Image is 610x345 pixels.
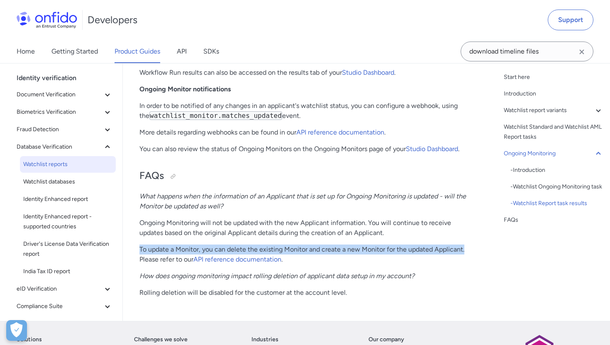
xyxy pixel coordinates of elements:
button: Authentication [13,316,116,332]
span: Fraud Detection [17,125,102,135]
em: What happens when the information of an Applicant that is set up for Ongoing Monitoring is update... [139,192,466,210]
button: Database Verification [13,139,116,155]
a: Watchlist report variants [504,105,603,115]
a: Support [548,10,593,30]
a: Driver's License Data Verification report [20,236,116,262]
p: More details regarding webhooks can be found in our . [139,127,469,137]
a: Studio Dashboard [406,145,458,153]
a: India Tax ID report [20,263,116,280]
span: Identity Enhanced report - supported countries [23,212,112,232]
a: -Watchlist Ongoing Monitoring task [510,182,603,192]
span: Database Verification [17,142,102,152]
a: FAQs [504,215,603,225]
p: Ongoing Monitoring will not be updated with the new Applicant information. You will continue to r... [139,218,469,238]
a: Product Guides [115,40,160,63]
h2: FAQs [139,169,469,183]
a: Industries [251,335,278,345]
p: To update a Monitor, you can delete the existing Monitor and create a new Monitor for the updated... [139,245,469,264]
a: Watchlist reports [20,156,116,173]
span: Identity Enhanced report [23,194,112,204]
img: Onfido Logo [17,12,77,28]
p: Rolling deletion will be disabled for the customer at the account level. [139,288,469,298]
a: Introduction [504,89,603,99]
span: India Tax ID report [23,267,112,276]
svg: Clear search field button [577,47,587,57]
a: Studio Dashboard [342,69,394,76]
span: Driver's License Data Verification report [23,239,112,259]
a: SDKs [203,40,219,63]
p: In order to be notified of any changes in an applicant's watchlist status, you can configure a we... [139,101,469,121]
span: Biometrics Verification [17,107,102,117]
a: API [177,40,187,63]
a: Ongoing Monitoring [504,149,603,159]
a: Identity Enhanced report [20,191,116,208]
p: You can also review the status of Ongoing Monitors on the Ongoing Monitors page of your . [139,144,469,154]
code: watchlist_monitor.matches_updated [149,111,282,120]
div: - Watchlist Ongoing Monitoring task [510,182,603,192]
span: Watchlist databases [23,177,112,187]
span: Authentication [17,319,102,329]
a: API reference documentation [193,255,281,263]
a: Watchlist Standard and Watchlist AML Report tasks [504,122,603,142]
a: Start here [504,72,603,82]
a: Challenges we solve [134,335,188,345]
button: Document Verification [13,86,116,103]
input: Onfido search input field [461,42,593,61]
h1: Developers [88,13,137,27]
a: Getting Started [51,40,98,63]
span: Compliance Suite [17,301,102,311]
span: eID Verification [17,284,102,294]
div: - Introduction [510,165,603,175]
a: Identity Enhanced report - supported countries [20,208,116,235]
div: Cookie Preferences [6,320,27,341]
button: Open Preferences [6,320,27,341]
a: -Introduction [510,165,603,175]
button: eID Verification [13,281,116,297]
strong: Ongoing Monitor notifications [139,85,231,93]
em: How does ongoing monitoring impact rolling deletion of applicant data setup in my account? [139,272,415,280]
a: Our company [368,335,404,345]
p: Workflow Run results can also be accessed on the results tab of your . [139,68,469,78]
span: Watchlist reports [23,159,112,169]
button: Biometrics Verification [13,104,116,120]
a: -Watchlist Report task results [510,198,603,208]
a: Solutions [17,335,42,345]
span: Document Verification [17,90,102,100]
a: Watchlist databases [20,174,116,190]
a: API reference documentation [296,128,384,136]
button: Compliance Suite [13,298,116,315]
div: - Watchlist Report task results [510,198,603,208]
a: Home [17,40,35,63]
button: Fraud Detection [13,121,116,138]
div: Identity verification [17,70,119,86]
